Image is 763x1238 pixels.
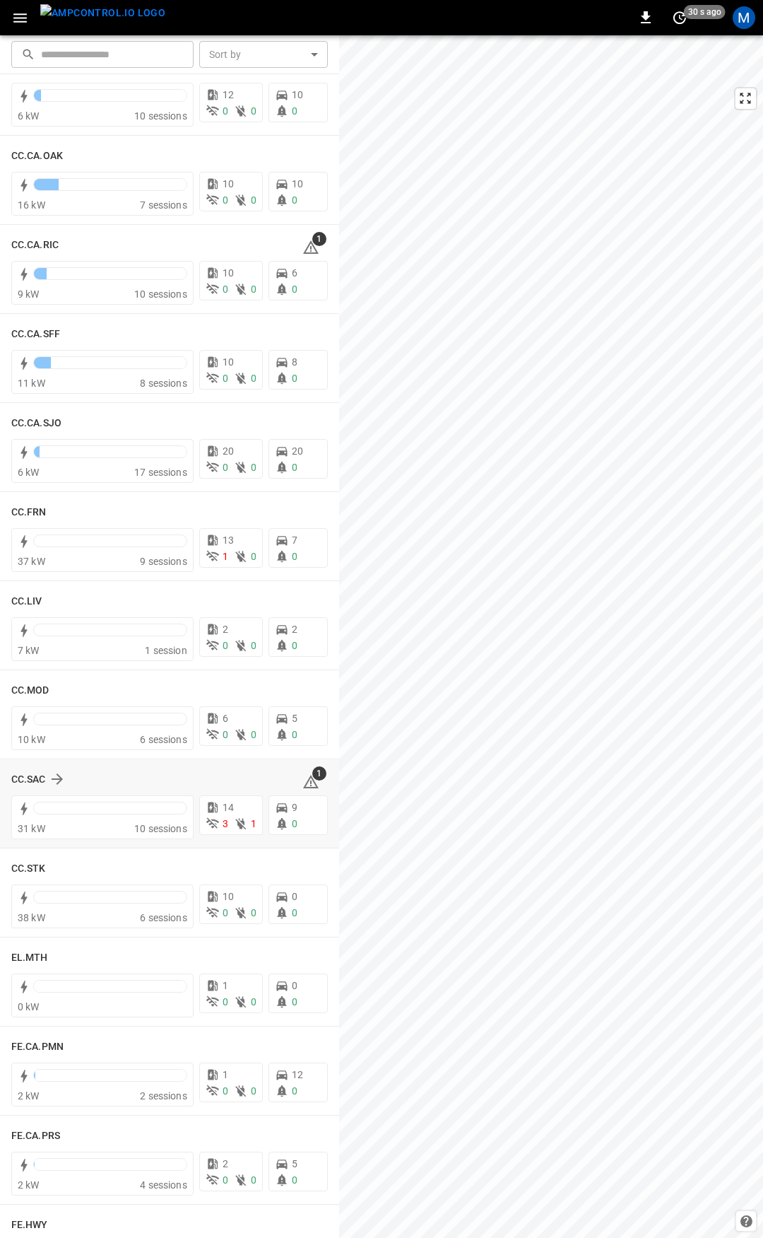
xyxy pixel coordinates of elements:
span: 31 kW [18,823,45,834]
span: 0 [251,194,256,206]
span: 11 kW [18,378,45,389]
span: 0 [223,996,228,1008]
span: 10 [223,356,234,368]
span: 0 [251,1174,256,1186]
span: 9 kW [18,288,40,300]
span: 0 [292,729,297,740]
span: 0 [223,462,228,473]
span: 0 [292,1085,297,1097]
span: 6 kW [18,467,40,478]
div: profile-icon [733,6,755,29]
span: 1 [312,766,326,781]
span: 0 [292,1174,297,1186]
span: 0 [223,729,228,740]
span: 38 kW [18,912,45,923]
span: 9 sessions [140,556,187,567]
span: 10 kW [18,734,45,745]
span: 0 [251,907,256,918]
span: 0 [251,284,256,295]
span: 1 [251,818,256,829]
span: 0 [251,1085,256,1097]
span: 0 kW [18,1001,40,1012]
span: 0 [223,373,228,384]
span: 7 sessions [140,199,187,211]
span: 0 [251,996,256,1008]
span: 7 kW [18,645,40,656]
span: 5 [292,1158,297,1169]
h6: CC.CA.RIC [11,238,59,253]
span: 2 kW [18,1090,40,1102]
h6: CC.LIV [11,594,42,609]
span: 0 [251,462,256,473]
span: 0 [251,551,256,562]
span: 0 [251,373,256,384]
span: 0 [292,284,297,295]
span: 16 kW [18,199,45,211]
span: 30 s ago [684,5,726,19]
span: 1 session [145,645,187,656]
span: 0 [292,105,297,117]
h6: CC.CA.OAK [11,148,63,164]
span: 13 [223,535,234,546]
span: 10 sessions [134,110,187,122]
span: 2 [223,1158,228,1169]
span: 2 [223,624,228,635]
span: 12 [292,1069,303,1080]
span: 6 kW [18,110,40,122]
span: 10 [223,891,234,902]
span: 0 [223,105,228,117]
span: 17 sessions [134,467,187,478]
span: 0 [292,640,297,651]
img: ampcontrol.io logo [40,4,165,22]
span: 20 [292,445,303,457]
button: set refresh interval [668,6,691,29]
span: 10 [223,178,234,189]
canvas: Map [339,35,763,1238]
span: 6 sessions [140,734,187,745]
span: 6 [292,267,297,279]
h6: CC.SAC [11,772,46,788]
h6: CC.STK [11,861,46,877]
span: 1 [312,232,326,246]
span: 0 [251,729,256,740]
span: 0 [292,462,297,473]
span: 1 [223,551,228,562]
h6: FE.HWY [11,1217,48,1233]
h6: CC.CA.SFF [11,327,60,342]
span: 9 [292,802,297,813]
span: 0 [251,640,256,651]
span: 0 [223,907,228,918]
h6: FE.CA.PRS [11,1128,60,1144]
h6: FE.CA.PMN [11,1039,64,1055]
span: 10 [292,178,303,189]
h6: EL.MTH [11,950,48,966]
span: 4 sessions [140,1179,187,1191]
span: 10 [223,267,234,279]
span: 6 [223,713,228,724]
span: 2 kW [18,1179,40,1191]
h6: CC.FRN [11,505,47,520]
span: 0 [292,907,297,918]
span: 0 [251,105,256,117]
span: 0 [292,551,297,562]
span: 12 [223,89,234,100]
span: 0 [292,980,297,991]
span: 0 [292,996,297,1008]
span: 37 kW [18,556,45,567]
span: 0 [292,194,297,206]
span: 6 sessions [140,912,187,923]
span: 5 [292,713,297,724]
span: 0 [223,284,228,295]
span: 14 [223,802,234,813]
span: 10 sessions [134,288,187,300]
span: 10 sessions [134,823,187,834]
span: 0 [292,373,297,384]
h6: CC.MOD [11,683,49,699]
span: 0 [223,194,228,206]
span: 0 [223,1174,228,1186]
span: 0 [292,818,297,829]
span: 10 [292,89,303,100]
span: 0 [223,1085,228,1097]
span: 1 [223,980,228,991]
span: 2 [292,624,297,635]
